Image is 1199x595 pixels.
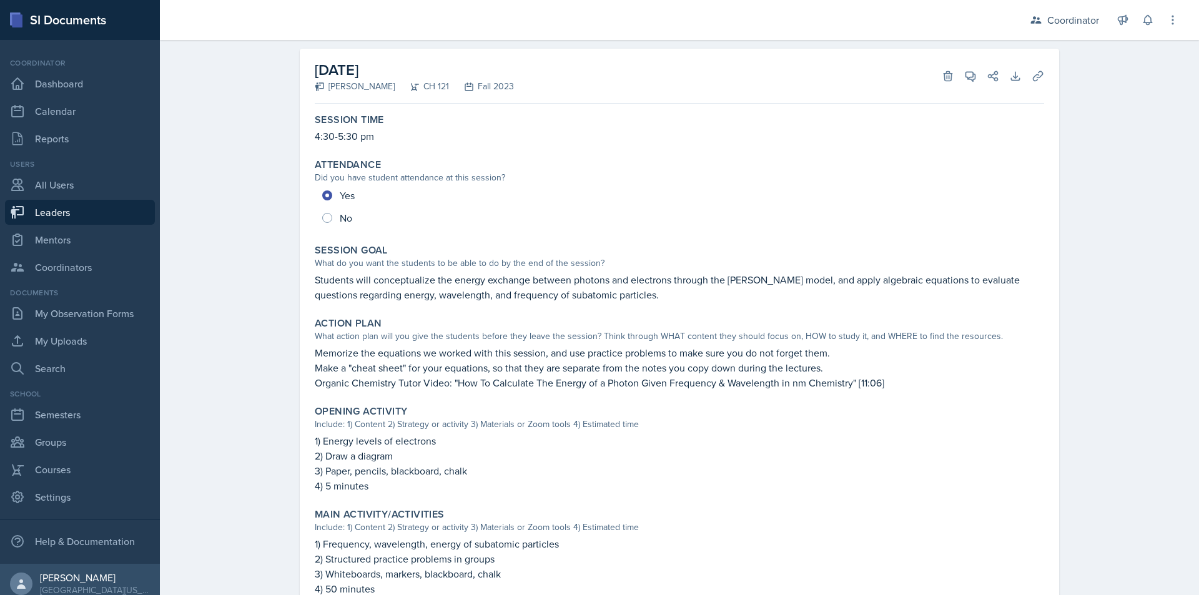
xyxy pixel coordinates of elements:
[315,418,1044,431] div: Include: 1) Content 2) Strategy or activity 3) Materials or Zoom tools 4) Estimated time
[315,345,1044,360] p: Memorize the equations we worked with this session, and use practice problems to make sure you do...
[5,57,155,69] div: Coordinator
[5,172,155,197] a: All Users
[5,200,155,225] a: Leaders
[5,255,155,280] a: Coordinators
[315,551,1044,566] p: 2) Structured practice problems in groups
[315,360,1044,375] p: Make a "cheat sheet" for your equations, so that they are separate from the notes you copy down d...
[315,129,1044,144] p: 4:30-5:30 pm
[315,257,1044,270] div: What do you want the students to be able to do by the end of the session?
[5,388,155,400] div: School
[315,317,382,330] label: Action Plan
[5,430,155,455] a: Groups
[315,478,1044,493] p: 4) 5 minutes
[5,356,155,381] a: Search
[315,80,395,93] div: [PERSON_NAME]
[5,227,155,252] a: Mentors
[315,114,384,126] label: Session Time
[315,375,1044,390] p: Organic Chemistry Tutor Video: "How To Calculate The Energy of a Photon Given Frequency & Wavelen...
[5,287,155,298] div: Documents
[5,457,155,482] a: Courses
[315,448,1044,463] p: 2) Draw a diagram
[5,99,155,124] a: Calendar
[5,529,155,554] div: Help & Documentation
[5,71,155,96] a: Dashboard
[40,571,150,584] div: [PERSON_NAME]
[315,59,514,81] h2: [DATE]
[315,171,1044,184] div: Did you have student attendance at this session?
[315,463,1044,478] p: 3) Paper, pencils, blackboard, chalk
[5,402,155,427] a: Semesters
[449,80,514,93] div: Fall 2023
[315,521,1044,534] div: Include: 1) Content 2) Strategy or activity 3) Materials or Zoom tools 4) Estimated time
[5,126,155,151] a: Reports
[5,328,155,353] a: My Uploads
[395,80,449,93] div: CH 121
[315,405,407,418] label: Opening Activity
[315,330,1044,343] div: What action plan will you give the students before they leave the session? Think through WHAT con...
[5,301,155,326] a: My Observation Forms
[315,244,388,257] label: Session Goal
[315,433,1044,448] p: 1) Energy levels of electrons
[315,536,1044,551] p: 1) Frequency, wavelength, energy of subatomic particles
[1047,12,1099,27] div: Coordinator
[315,272,1044,302] p: Students will conceptualize the energy exchange between photons and electrons through the [PERSON...
[315,566,1044,581] p: 3) Whiteboards, markers, blackboard, chalk
[5,484,155,509] a: Settings
[5,159,155,170] div: Users
[315,508,445,521] label: Main Activity/Activities
[315,159,381,171] label: Attendance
